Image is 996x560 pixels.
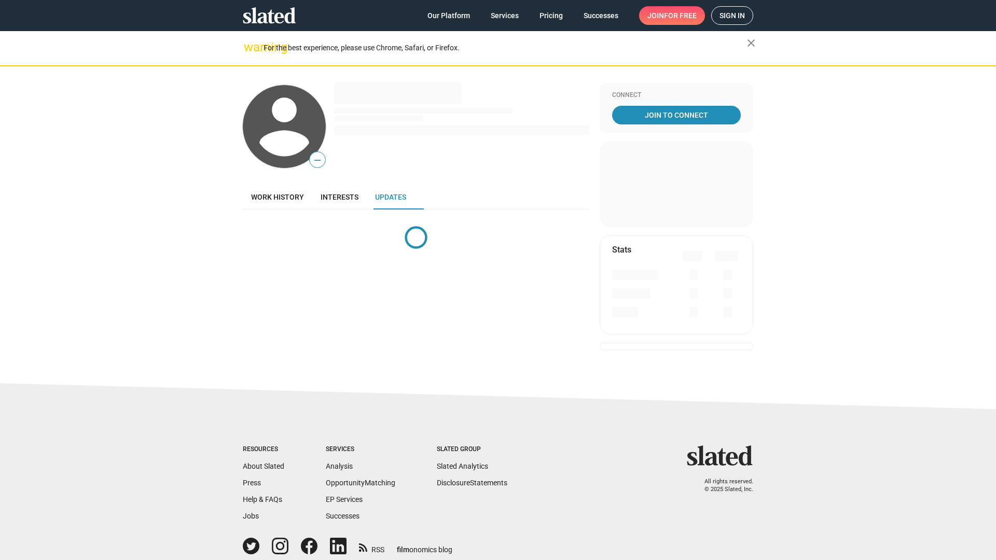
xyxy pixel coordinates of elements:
div: Connect [612,91,741,100]
a: Services [482,6,527,25]
a: About Slated [243,462,284,470]
span: Services [491,6,519,25]
p: All rights reserved. © 2025 Slated, Inc. [694,478,753,493]
div: Services [326,445,395,454]
mat-icon: close [745,37,757,49]
span: — [310,153,325,167]
a: Successes [575,6,627,25]
div: For the best experience, please use Chrome, Safari, or Firefox. [264,41,747,55]
a: DisclosureStatements [437,479,507,487]
span: for free [664,6,697,25]
div: Resources [243,445,284,454]
a: Interests [312,185,367,209]
a: Joinfor free [639,6,705,25]
a: Our Platform [419,6,478,25]
span: Sign in [720,7,745,24]
a: filmonomics blog [397,537,452,555]
span: Join To Connect [614,106,739,124]
a: Sign in [711,6,753,25]
a: Slated Analytics [437,462,488,470]
span: Pricing [539,6,563,25]
span: film [397,545,409,554]
a: Press [243,479,261,487]
span: Join [647,6,697,25]
a: Jobs [243,512,259,520]
span: Updates [375,193,406,201]
mat-card-title: Stats [612,244,631,255]
a: EP Services [326,495,363,503]
a: Pricing [531,6,571,25]
a: Analysis [326,462,353,470]
span: Interests [321,193,358,201]
span: Our Platform [427,6,470,25]
a: Help & FAQs [243,495,282,503]
a: Updates [367,185,414,209]
div: Slated Group [437,445,507,454]
span: Successes [584,6,618,25]
a: Work history [243,185,312,209]
span: Work history [251,193,304,201]
a: Successes [326,512,359,520]
a: RSS [359,539,384,555]
a: OpportunityMatching [326,479,395,487]
a: Join To Connect [612,106,741,124]
mat-icon: warning [244,41,256,53]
